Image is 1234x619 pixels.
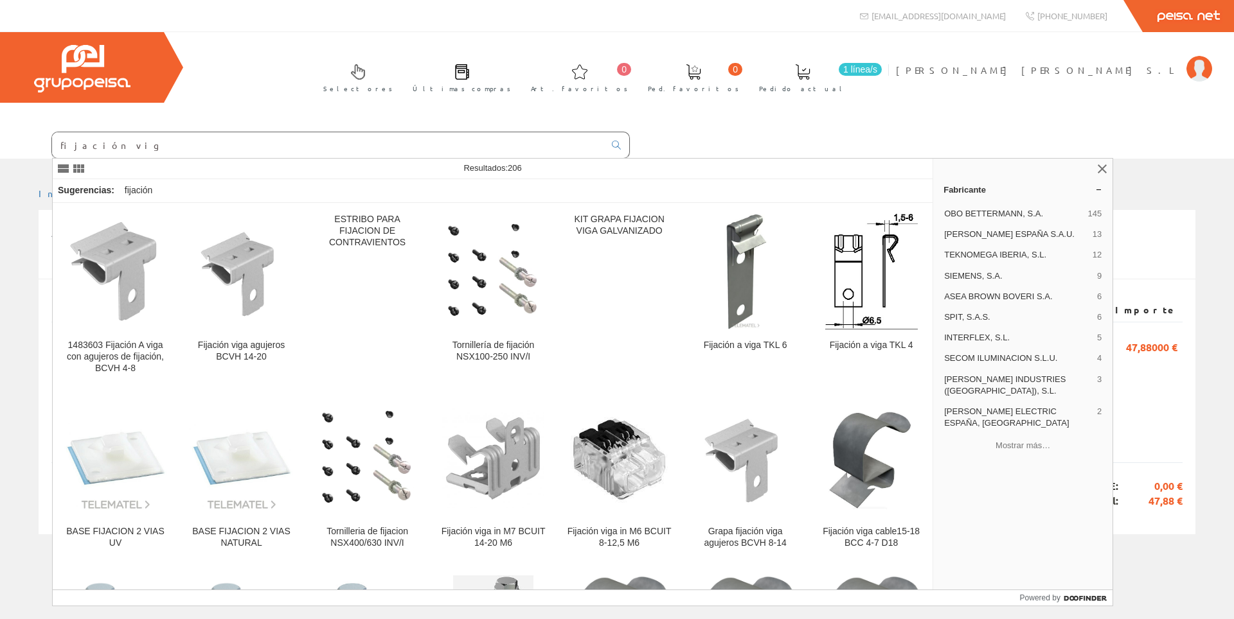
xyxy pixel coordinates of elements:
[693,410,798,507] img: Grapa fijación viga agujeros BCVH 8-14
[63,406,168,510] img: BASE FIJACION 2 VIAS UV
[400,53,517,100] a: Últimas compras
[938,435,1107,456] button: Mostrar más…
[315,406,420,510] img: Tornilleria de fijacion NSX400/630 INV/I
[1118,479,1183,494] span: 0,00 €
[441,219,546,324] img: Tornillería de fijación NSX100-250 INV/I
[189,406,294,510] img: BASE FIJACION 2 VIAS NATURAL
[567,526,672,549] div: Fijación viga in M6 BCUIT 8-12,5 M6
[531,82,628,95] span: Art. favoritos
[305,390,430,564] a: Tornilleria de fijacion NSX400/630 INV/I Tornilleria de fijacion NSX400/630 INV/I
[53,204,178,389] a: 1483603 Fijación A viga con agujeros de fijación, BCVH 4-8 1483603 Fijación A viga con agujeros d...
[53,182,117,200] div: Sugerencias:
[34,45,130,92] img: Grupo Peisa
[944,332,1092,344] span: INTERFLEX, S.L.
[819,340,924,351] div: Fijación a viga TKL 4
[310,53,399,100] a: Selectores
[413,82,511,95] span: Últimas compras
[53,390,178,564] a: BASE FIJACION 2 VIAS UV BASE FIJACION 2 VIAS UV
[305,204,430,389] a: ESTRIBO PARA FIJACION DE CONTRAVIENTOS
[944,249,1087,261] span: TEKNOMEGA IBERIA, S.L.
[567,406,672,510] img: Fijación viga in M6 BCUIT 8-12,5 M6
[179,204,304,389] a: Fijación viga agujeros BCVH 14-20 Fijación viga agujeros BCVH 14-20
[728,63,742,76] span: 0
[189,223,294,320] img: Fijación viga agujeros BCVH 14-20
[746,53,885,100] a: 1 línea/s Pedido actual
[51,462,1183,525] div: Imp. RAEE: Imp. Total:
[1097,353,1102,364] span: 4
[39,550,1195,561] div: © Grupo Peisa
[617,63,631,76] span: 0
[819,406,924,509] img: Fijación viga cable15-18 BCC 4-7 D18
[63,219,168,324] img: 1483603 Fijación A viga con agujeros de fijación, BCVH 4-8
[693,526,798,549] div: Grapa fijación viga agujeros BCVH 8-14
[441,340,546,363] div: Tornillería de fijación NSX100-250 INV/I
[120,179,158,202] div: fijación
[944,208,1082,220] span: OBO BETTERMANN, S.A.
[944,406,1092,429] span: [PERSON_NAME] ELECTRIC ESPAÑA, [GEOGRAPHIC_DATA]
[683,204,808,389] a: Fijación a viga TKL 6 Fijación a viga TKL 6
[189,526,294,549] div: BASE FIJACION 2 VIAS NATURAL
[557,204,682,389] a: KIT GRAPA FIJACION VIGA GALVANIZADO
[724,214,767,329] img: Fijación a viga TKL 6
[63,526,168,549] div: BASE FIJACION 2 VIAS UV
[179,390,304,564] a: BASE FIJACION 2 VIAS NATURAL BASE FIJACION 2 VIAS NATURAL
[944,311,1092,323] span: SPIT, S.A.S.
[1020,590,1113,606] a: Powered by
[809,204,934,389] a: Fijación a viga TKL 4 Fijación a viga TKL 4
[1118,494,1183,509] span: 47,88 €
[648,82,739,95] span: Ped. favoritos
[896,64,1180,76] span: [PERSON_NAME] [PERSON_NAME] S.L
[693,340,798,351] div: Fijación a viga TKL 6
[567,214,672,237] div: KIT GRAPA FIJACION VIGA GALVANIZADO
[759,82,846,95] span: Pedido actual
[1093,249,1102,261] span: 12
[1097,332,1102,344] span: 5
[39,187,93,199] a: Inicio
[1097,406,1102,429] span: 2
[557,390,682,564] a: Fijación viga in M6 BCUIT 8-12,5 M6 Fijación viga in M6 BCUIT 8-12,5 M6
[944,374,1092,397] span: [PERSON_NAME] INDUSTRIES ([GEOGRAPHIC_DATA]), S.L.
[52,132,604,158] input: Buscar ...
[872,10,1006,21] span: [EMAIL_ADDRESS][DOMAIN_NAME]
[431,204,556,389] a: Tornillería de fijación NSX100-250 INV/I Tornillería de fijación NSX100-250 INV/I
[323,82,393,95] span: Selectores
[508,163,522,173] span: 206
[441,408,546,508] img: Fijación viga in M7 BCUIT 14-20 M6
[189,340,294,363] div: Fijación viga agujeros BCVH 14-20
[1020,592,1060,604] span: Powered by
[825,214,918,329] img: Fijación a viga TKL 4
[933,179,1113,200] a: Fabricante
[1084,299,1183,322] th: Importe
[944,291,1092,302] span: ASEA BROWN BOVERI S.A.
[1037,10,1107,21] span: [PHONE_NUMBER]
[944,229,1087,240] span: [PERSON_NAME] ESPAÑA S.A.U.
[1097,291,1102,302] span: 6
[819,526,924,549] div: Fijación viga cable15-18 BCC 4-7 D18
[315,214,420,248] div: ESTRIBO PARA FIJACION DE CONTRAVIENTOS
[315,526,420,549] div: Tornilleria de fijacion NSX400/630 INV/I
[1097,311,1102,323] span: 6
[63,340,168,374] div: 1483603 Fijación A viga con agujeros de fijación, BCVH 4-8
[839,63,882,76] span: 1 línea/s
[896,53,1212,65] a: [PERSON_NAME] [PERSON_NAME] S.L
[51,224,460,272] span: Albarán #71/1188689 Fecha: [DATE] Cliente: 711619 - [PERSON_NAME] [PERSON_NAME] S.L
[1093,229,1102,240] span: 13
[1097,374,1102,397] span: 3
[809,390,934,564] a: Fijación viga cable15-18 BCC 4-7 D18 Fijación viga cable15-18 BCC 4-7 D18
[1097,270,1102,282] span: 9
[683,390,808,564] a: Grapa fijación viga agujeros BCVH 8-14 Grapa fijación viga agujeros BCVH 8-14
[944,353,1092,364] span: SECOM ILUMINACION S.L.U.
[441,526,546,549] div: Fijación viga in M7 BCUIT 14-20 M6
[431,390,556,564] a: Fijación viga in M7 BCUIT 14-20 M6 Fijación viga in M7 BCUIT 14-20 M6
[1126,335,1177,357] span: 47,88000 €
[1087,208,1102,220] span: 145
[463,163,521,173] span: Resultados:
[944,270,1092,282] span: SIEMENS, S.A.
